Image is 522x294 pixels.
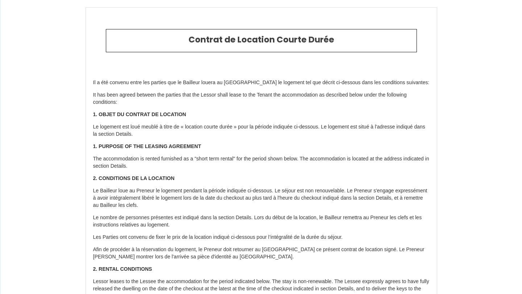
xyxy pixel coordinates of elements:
[93,214,430,229] p: Le nombre de personnes présentes est indiqué dans la section Details. Lors du début de la locatio...
[93,79,430,86] p: Il a été convenu entre les parties que le Bailleur louera au [GEOGRAPHIC_DATA] le logement tel qu...
[93,143,201,149] strong: 1. PURPOSE OF THE LEASING AGREEMENT
[93,246,430,261] p: Afin de procéder à la réservation du logement, le Preneur doit retourner au [GEOGRAPHIC_DATA] ce ...
[93,91,430,106] p: It has been agreed between the parties that the Lessor shall lease to the Tenant the accommodatio...
[93,234,430,241] p: Les Parties ont convenu de fixer le prix de la location indiqué ci-dessous pour l’intégralité de ...
[93,175,175,181] strong: 2. CONDITIONS DE LA LOCATION
[93,111,186,117] strong: 1. OBJET DU CONTRAT DE LOCATION
[93,123,430,138] p: Le logement est loué meublé à titre de « location courte durée » pour la période indiquée ci-dess...
[93,187,430,209] p: Le Bailleur loue au Preneur le logement pendant la période indiquée ci-dessous. Le séjour est non...
[93,266,152,272] strong: 2. RENTAL CONDITIONS
[93,155,430,170] p: The accommodation is rented furnished as a "short term rental" for the period shown below. The ac...
[112,35,411,45] h2: Contrat de Location Courte Durée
